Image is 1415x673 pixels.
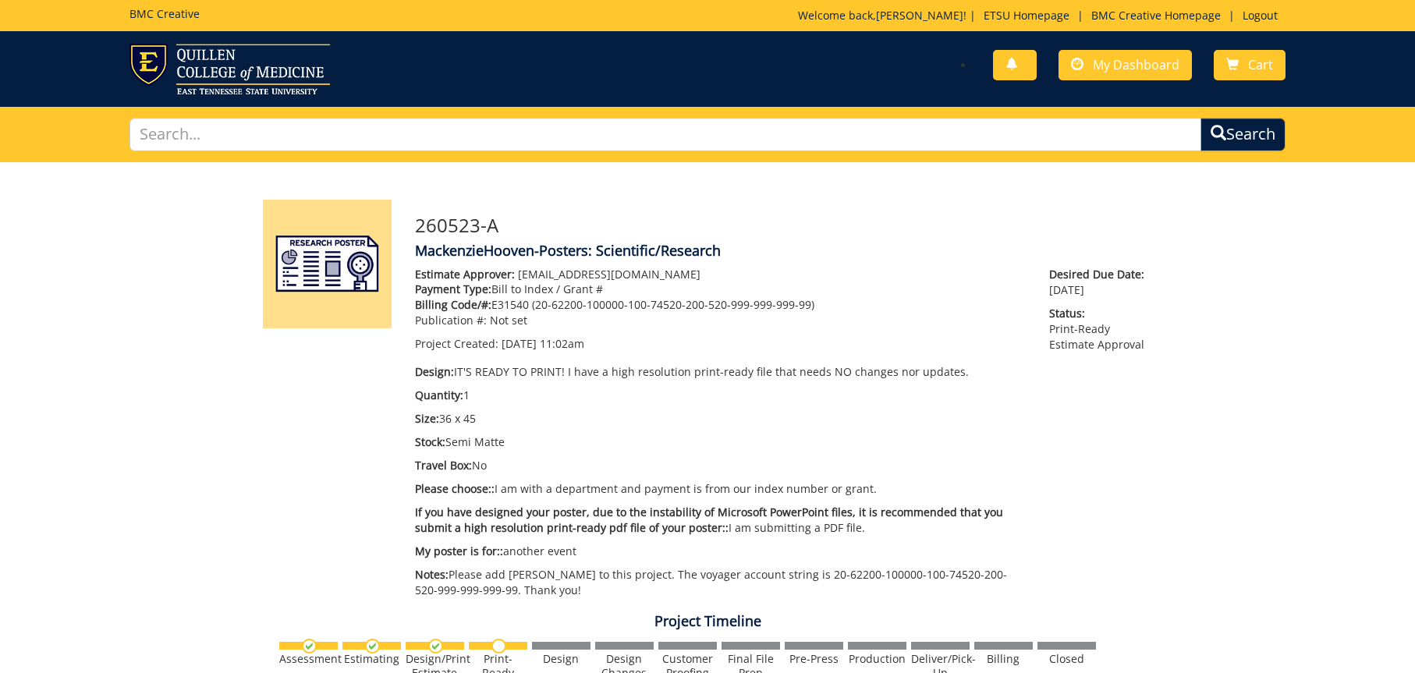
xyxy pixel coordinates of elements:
[976,8,1077,23] a: ETSU Homepage
[415,267,1026,282] p: [EMAIL_ADDRESS][DOMAIN_NAME]
[415,388,463,402] span: Quantity:
[415,336,498,351] span: Project Created:
[1049,267,1152,298] p: [DATE]
[415,505,1003,535] span: If you have designed your poster, due to the instability of Microsoft PowerPoint files, it is rec...
[415,544,503,558] span: My poster is for::
[848,652,906,666] div: Production
[1248,56,1273,73] span: Cart
[129,44,330,94] img: ETSU logo
[798,8,1286,23] p: Welcome back, ! | | |
[415,434,1026,450] p: Semi Matte
[415,481,1026,497] p: I am with a department and payment is from our index number or grant.
[302,639,317,654] img: checkmark
[415,458,472,473] span: Travel Box:
[415,481,495,496] span: Please choose::
[876,8,963,23] a: [PERSON_NAME]
[1214,50,1286,80] a: Cart
[532,652,590,666] div: Design
[279,652,338,666] div: Assessment
[415,505,1026,536] p: I am submitting a PDF file.
[1200,118,1286,151] button: Search
[415,388,1026,403] p: 1
[1037,652,1096,666] div: Closed
[490,313,527,328] span: Not set
[415,313,487,328] span: Publication #:
[415,364,1026,380] p: IT'S READY TO PRINT! I have a high resolution print-ready file that needs NO changes nor updates.
[415,364,454,379] span: Design:
[415,282,491,296] span: Payment Type:
[428,639,443,654] img: checkmark
[415,282,1026,297] p: Bill to Index / Grant #
[415,243,1152,259] h4: MackenzieHooven-Posters: Scientific/Research
[1093,56,1179,73] span: My Dashboard
[1235,8,1286,23] a: Logout
[1049,267,1152,282] span: Desired Due Date:
[1059,50,1192,80] a: My Dashboard
[263,200,392,328] img: Product featured image
[415,297,491,312] span: Billing Code/#:
[415,267,515,282] span: Estimate Approver:
[415,297,1026,313] p: E31540 (20-62200-100000-100-74520-200-520-999-999-999-99)
[365,639,380,654] img: checkmark
[342,652,401,666] div: Estimating
[1049,306,1152,321] span: Status:
[415,458,1026,473] p: No
[415,411,1026,427] p: 36 x 45
[129,118,1201,151] input: Search...
[1083,8,1229,23] a: BMC Creative Homepage
[415,434,445,449] span: Stock:
[1049,306,1152,352] p: Print-Ready Estimate Approval
[251,614,1164,629] h4: Project Timeline
[502,336,584,351] span: [DATE] 11:02am
[491,639,506,654] img: no
[785,652,843,666] div: Pre-Press
[415,567,449,582] span: Notes:
[974,652,1033,666] div: Billing
[415,215,1152,236] h3: 260523-A
[415,411,439,426] span: Size:
[415,567,1026,598] p: Please add [PERSON_NAME] to this project. The voyager account string is 20-62200-100000-100-74520...
[129,8,200,19] h5: BMC Creative
[415,544,1026,559] p: another event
